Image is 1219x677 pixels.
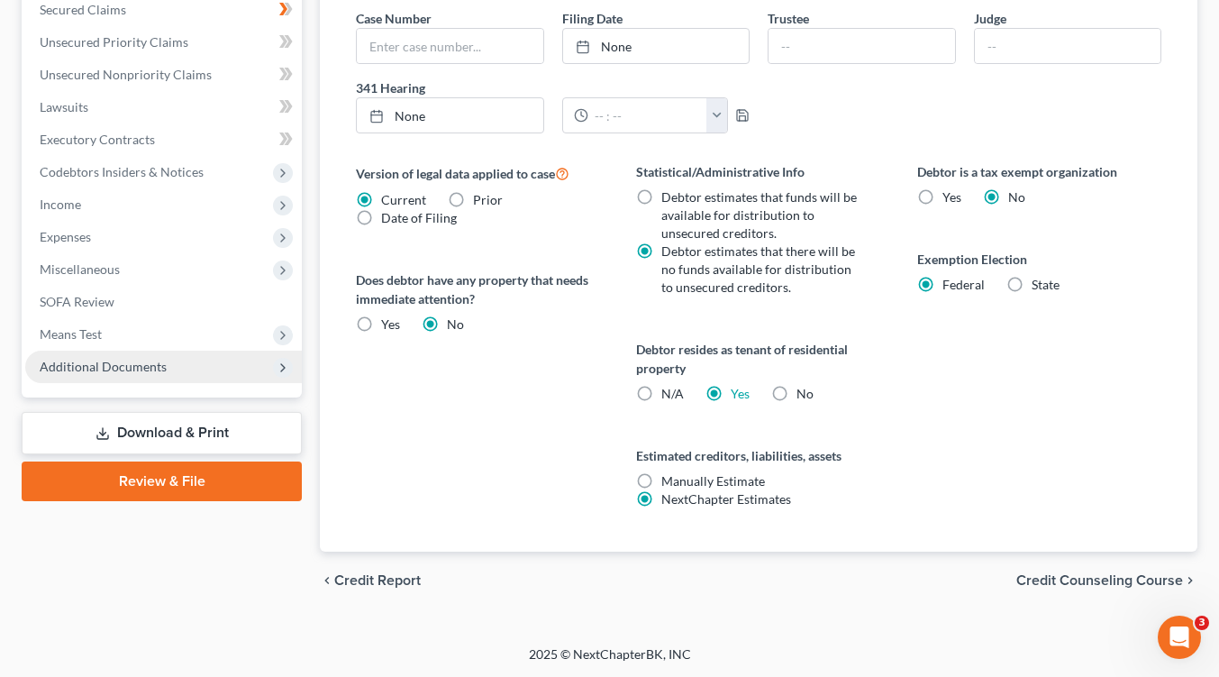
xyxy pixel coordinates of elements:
[25,124,302,156] a: Executory Contracts
[1183,573,1197,588] i: chevron_right
[357,98,542,133] a: None
[636,340,880,378] label: Debtor resides as tenant of residential property
[40,99,88,114] span: Lawsuits
[636,446,880,465] label: Estimated creditors, liabilities, assets
[974,9,1006,28] label: Judge
[588,98,707,133] input: -- : --
[661,386,684,401] span: N/A
[661,243,855,295] span: Debtor estimates that there will be no funds available for distribution to unsecured creditors.
[636,162,880,181] label: Statistical/Administrative Info
[661,189,857,241] span: Debtor estimates that funds will be available for distribution to unsecured creditors.
[917,162,1161,181] label: Debtor is a tax exempt organization
[356,162,600,184] label: Version of legal data applied to case
[381,192,426,207] span: Current
[357,29,542,63] input: Enter case number...
[40,197,81,212] span: Income
[25,286,302,318] a: SOFA Review
[25,91,302,124] a: Lawsuits
[563,29,749,63] a: None
[796,386,814,401] span: No
[769,29,954,63] input: --
[917,250,1161,269] label: Exemption Election
[1032,277,1060,292] span: State
[320,573,421,588] button: chevron_left Credit Report
[1195,616,1209,630] span: 3
[562,9,623,28] label: Filing Date
[356,9,432,28] label: Case Number
[661,473,765,489] span: Manually Estimate
[40,261,120,277] span: Miscellaneous
[1016,573,1197,588] button: Credit Counseling Course chevron_right
[381,210,457,225] span: Date of Filing
[473,192,503,207] span: Prior
[942,189,961,205] span: Yes
[40,294,114,309] span: SOFA Review
[334,573,421,588] span: Credit Report
[356,270,600,308] label: Does debtor have any property that needs immediate attention?
[22,462,302,501] a: Review & File
[40,164,204,179] span: Codebtors Insiders & Notices
[25,26,302,59] a: Unsecured Priority Claims
[40,359,167,374] span: Additional Documents
[661,491,791,507] span: NextChapter Estimates
[1008,189,1025,205] span: No
[975,29,1160,63] input: --
[1158,616,1201,659] iframe: Intercom live chat
[447,316,464,332] span: No
[40,229,91,244] span: Expenses
[40,2,126,17] span: Secured Claims
[40,34,188,50] span: Unsecured Priority Claims
[40,132,155,147] span: Executory Contracts
[25,59,302,91] a: Unsecured Nonpriority Claims
[40,67,212,82] span: Unsecured Nonpriority Claims
[22,412,302,454] a: Download & Print
[40,326,102,342] span: Means Test
[381,316,400,332] span: Yes
[731,386,750,401] a: Yes
[1016,573,1183,588] span: Credit Counseling Course
[347,78,759,97] label: 341 Hearing
[320,573,334,588] i: chevron_left
[768,9,809,28] label: Trustee
[942,277,985,292] span: Federal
